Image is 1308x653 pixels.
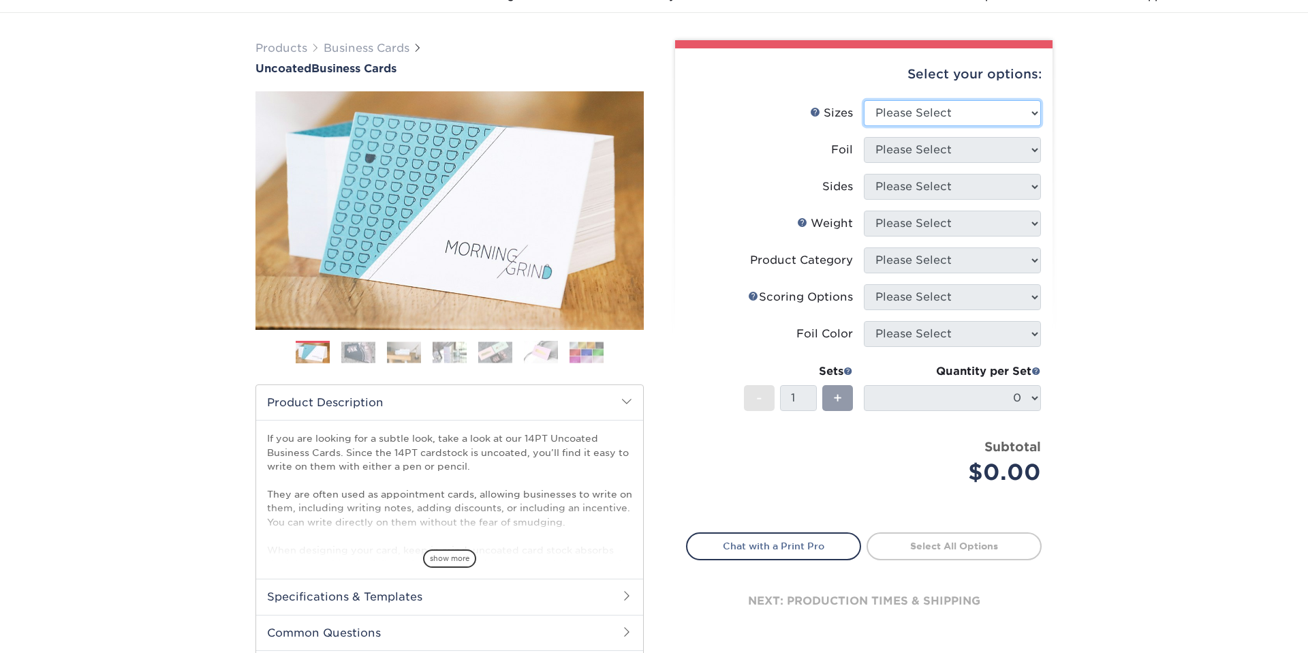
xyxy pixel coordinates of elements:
[833,388,842,408] span: +
[255,62,644,75] h1: Business Cards
[255,42,307,55] a: Products
[748,289,853,305] div: Scoring Options
[256,579,643,614] h2: Specifications & Templates
[478,341,512,363] img: Business Cards 05
[255,62,311,75] span: Uncoated
[256,615,643,650] h2: Common Questions
[822,179,853,195] div: Sides
[864,363,1041,380] div: Quantity per Set
[570,341,604,363] img: Business Cards 07
[984,439,1041,454] strong: Subtotal
[831,142,853,158] div: Foil
[296,336,330,370] img: Business Cards 01
[867,532,1042,560] a: Select All Options
[874,456,1041,489] div: $0.00
[810,105,853,121] div: Sizes
[686,48,1042,100] div: Select your options:
[255,16,644,405] img: Uncoated 01
[756,388,762,408] span: -
[524,341,558,364] img: Business Cards 06
[433,341,467,363] img: Business Cards 04
[744,363,853,380] div: Sets
[750,252,853,269] div: Product Category
[341,341,375,363] img: Business Cards 02
[387,341,421,363] img: Business Cards 03
[686,560,1042,642] div: next: production times & shipping
[256,385,643,420] h2: Product Description
[423,549,476,568] span: show more
[255,62,644,75] a: UncoatedBusiness Cards
[686,532,861,560] a: Chat with a Print Pro
[324,42,409,55] a: Business Cards
[796,326,853,342] div: Foil Color
[797,215,853,232] div: Weight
